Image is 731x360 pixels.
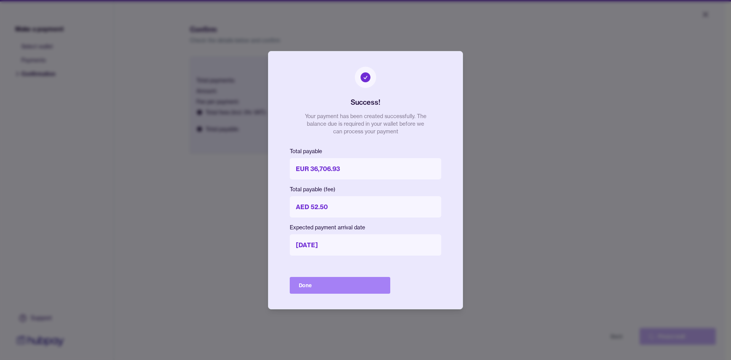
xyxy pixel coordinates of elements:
[290,224,441,231] p: Expected payment arrival date
[290,234,441,256] p: [DATE]
[290,158,441,179] p: EUR 36,706.93
[290,277,390,294] button: Done
[290,186,441,193] p: Total payable (fee)
[290,196,441,218] p: AED 52.50
[305,112,426,135] p: Your payment has been created successfully. The balance due is required in your wallet before we ...
[351,97,380,108] h2: Success!
[290,147,441,155] p: Total payable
